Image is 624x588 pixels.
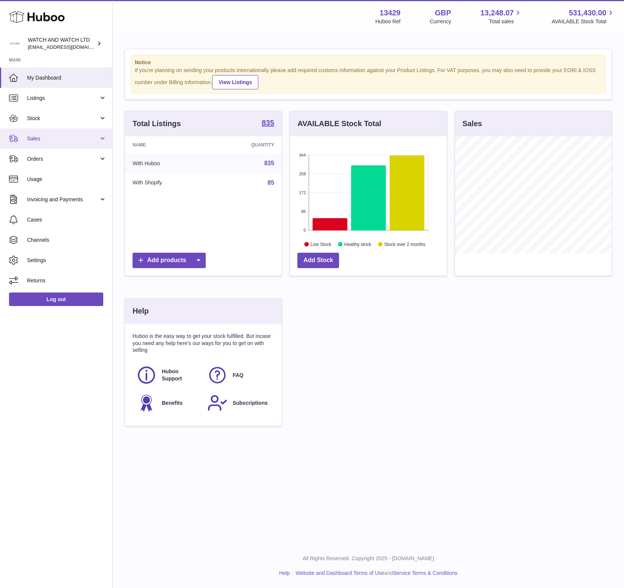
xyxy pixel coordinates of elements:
span: 13,248.07 [480,8,514,18]
text: 344 [299,153,306,157]
span: Subscriptions [233,400,268,407]
span: My Dashboard [27,74,107,81]
img: baris@watchandwatch.co.uk [9,38,20,49]
text: 172 [299,190,306,195]
strong: 835 [262,119,274,127]
span: Settings [27,257,107,264]
span: Benefits [162,400,182,407]
h3: AVAILABLE Stock Total [297,119,381,129]
span: AVAILABLE Stock Total [552,18,615,25]
a: Website and Dashboard Terms of Use [295,570,384,576]
strong: Notice [135,59,602,66]
text: Stock over 2 months [384,241,425,247]
span: FAQ [233,372,244,379]
a: Huboo Support [136,365,200,385]
a: Add Stock [297,253,339,268]
td: With Shopify [125,173,210,193]
strong: GBP [435,8,451,18]
th: Quantity [210,136,282,154]
a: FAQ [207,365,271,385]
p: Huboo is the easy way to get your stock fulfilled. But incase you need any help here's our ways f... [133,333,274,354]
span: Cases [27,216,107,223]
span: [EMAIL_ADDRESS][DOMAIN_NAME] [28,44,110,50]
h3: Sales [463,119,482,129]
td: With Huboo [125,154,210,173]
a: Add products [133,253,206,268]
div: If you're planning on sending your products internationally please add required customs informati... [135,67,602,89]
div: Currency [430,18,451,25]
a: 835 [262,119,274,128]
a: Subscriptions [207,393,271,413]
div: Huboo Ref [375,18,401,25]
a: Log out [9,292,103,306]
a: Benefits [136,393,200,413]
a: Help [279,570,290,576]
span: Returns [27,277,107,284]
li: and [293,570,457,577]
a: 835 [264,160,274,166]
span: Invoicing and Payments [27,196,99,203]
h3: Help [133,306,149,316]
a: Service Terms & Conditions [393,570,458,576]
text: 0 [304,228,306,232]
span: Huboo Support [162,368,199,382]
a: 85 [268,179,274,186]
a: View Listings [212,75,258,89]
h3: Total Listings [133,119,181,129]
span: Stock [27,115,99,122]
span: Listings [27,95,99,102]
text: Low Stock [310,241,332,247]
text: 258 [299,172,306,176]
a: 531,430.00 AVAILABLE Stock Total [552,8,615,25]
span: Usage [27,176,107,183]
p: All Rights Reserved. Copyright 2025 - [DOMAIN_NAME] [119,555,618,562]
span: Channels [27,237,107,244]
strong: 13429 [380,8,401,18]
span: 531,430.00 [569,8,606,18]
a: 13,248.07 Total sales [480,8,522,25]
span: Total sales [489,18,522,25]
div: WATCH AND WATCH LTD [28,36,95,51]
span: Sales [27,135,99,142]
span: Orders [27,155,99,163]
text: 86 [301,209,306,214]
text: Healthy stock [344,241,372,247]
th: Name [125,136,210,154]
